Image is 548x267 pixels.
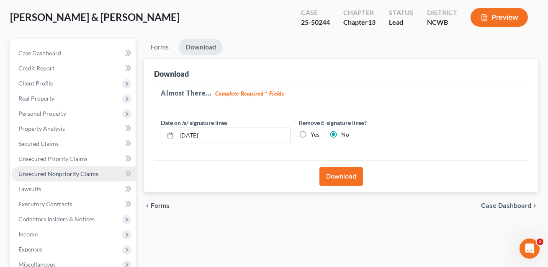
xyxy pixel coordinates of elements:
div: Case [301,8,330,18]
span: 13 [368,18,376,26]
a: Forms [144,39,175,55]
span: Lawsuits [18,185,41,192]
button: Preview [471,8,528,27]
input: MM/DD/YYYY [177,127,290,143]
span: 1 [537,238,543,245]
strong: Complete Required * Fields [215,90,284,97]
button: chevron_left Forms [144,202,181,209]
span: Secured Claims [18,140,59,147]
span: Unsecured Nonpriority Claims [18,170,98,177]
span: Unsecured Priority Claims [18,155,87,162]
span: Credit Report [18,65,54,72]
a: Credit Report [12,61,136,76]
label: No [341,130,349,139]
span: Forms [151,202,170,209]
div: 25-50244 [301,18,330,27]
div: Status [389,8,414,18]
a: Case Dashboard [12,46,136,61]
span: Income [18,231,38,238]
a: Unsecured Priority Claims [12,151,136,166]
span: Real Property [18,95,54,102]
span: Client Profile [18,80,53,87]
a: Executory Contracts [12,197,136,212]
i: chevron_right [531,202,538,209]
label: Yes [311,130,319,139]
div: NCWB [427,18,457,27]
span: Expenses [18,246,42,253]
div: Lead [389,18,414,27]
span: Property Analysis [18,125,65,132]
span: Case Dashboard [18,49,61,57]
a: Case Dashboard chevron_right [481,202,538,209]
label: Date on /s/ signature lines [161,118,227,127]
div: Chapter [343,18,376,27]
div: Chapter [343,8,376,18]
i: chevron_left [144,202,151,209]
a: Secured Claims [12,136,136,151]
a: Unsecured Nonpriority Claims [12,166,136,181]
button: Download [319,167,363,186]
span: Case Dashboard [481,202,531,209]
span: Executory Contracts [18,200,72,207]
span: Personal Property [18,110,66,117]
span: Codebtors Insiders & Notices [18,215,95,223]
div: Download [154,69,189,79]
a: Property Analysis [12,121,136,136]
a: Download [179,39,223,55]
h5: Almost There... [161,88,521,98]
div: District [427,8,457,18]
span: [PERSON_NAME] & [PERSON_NAME] [10,11,180,23]
a: Lawsuits [12,181,136,197]
iframe: Intercom live chat [520,238,540,259]
label: Remove E-signature lines? [299,118,429,127]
